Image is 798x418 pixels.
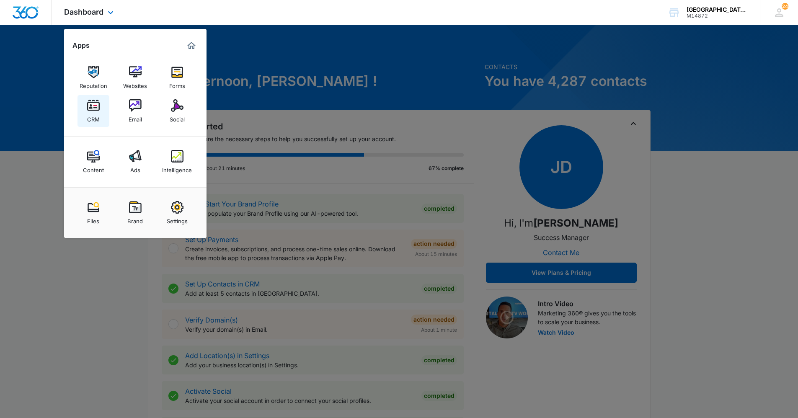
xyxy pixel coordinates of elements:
div: Content [83,163,104,173]
span: Dashboard [64,8,103,16]
div: Forms [169,78,185,89]
a: Websites [119,62,151,93]
div: Settings [167,214,188,224]
a: Ads [119,146,151,178]
a: Social [161,95,193,127]
div: Email [129,112,142,123]
div: account id [687,13,748,19]
a: Reputation [77,62,109,93]
a: Files [77,197,109,229]
div: Reputation [80,78,107,89]
h2: Apps [72,41,90,49]
a: Email [119,95,151,127]
div: Intelligence [162,163,192,173]
div: account name [687,6,748,13]
div: Social [170,112,185,123]
a: Forms [161,62,193,93]
a: Marketing 360® Dashboard [185,39,198,52]
a: Content [77,146,109,178]
div: CRM [87,112,100,123]
div: Brand [127,214,143,224]
div: Ads [130,163,140,173]
a: CRM [77,95,109,127]
a: Settings [161,197,193,229]
div: notifications count [782,3,788,10]
a: Intelligence [161,146,193,178]
div: Files [87,214,99,224]
span: 24 [782,3,788,10]
a: Brand [119,197,151,229]
div: Websites [123,78,147,89]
